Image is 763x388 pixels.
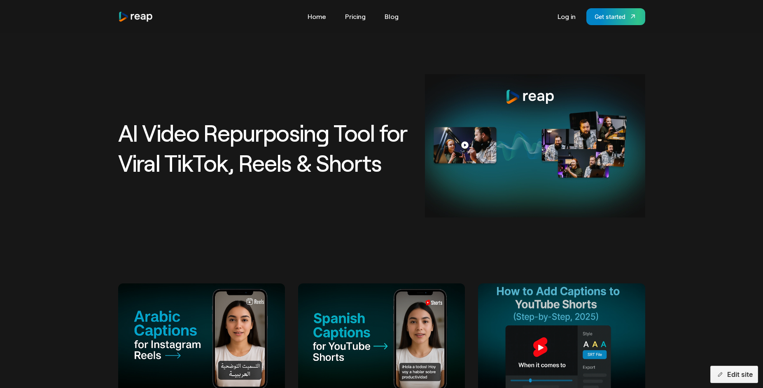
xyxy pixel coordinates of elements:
img: AI Video Repurposing Tool for Viral TikTok, Reels & Shorts [425,74,645,217]
a: Home [303,10,330,23]
a: Blog [380,10,403,23]
img: reap logo [118,11,154,22]
a: Pricing [341,10,370,23]
a: home [118,11,154,22]
a: Log in [553,10,580,23]
h1: AI Video Repurposing Tool for Viral TikTok, Reels & Shorts [118,118,415,178]
div: Get started [595,12,625,21]
button: Edit site [710,366,758,383]
a: Get started [586,8,645,25]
